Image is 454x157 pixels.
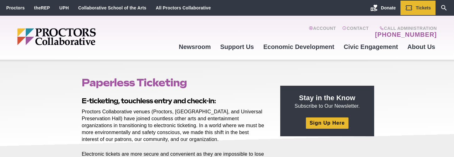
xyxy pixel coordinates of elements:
a: Newsroom [174,38,215,55]
a: Civic Engagement [339,38,403,55]
a: Account [309,26,336,38]
a: Support Us [215,38,259,55]
img: Proctors logo [17,28,144,45]
span: Call Administration [373,26,437,31]
a: theREP [34,5,50,10]
h1: Paperless Ticketing [82,77,266,89]
strong: Stay in the Know [299,94,355,102]
a: Sign Up Here [306,117,348,128]
a: Tickets [400,1,436,15]
a: All Proctors Collaborative [156,5,211,10]
strong: E-ticketing, touchless entry and check-in: [82,97,216,105]
span: Donate [381,5,396,10]
a: UPH [59,5,69,10]
p: Proctors Collaborative venues (Proctors, [GEOGRAPHIC_DATA], and Universal Preservation Hall) have... [82,108,266,143]
p: Subscribe to Our Newsletter. [288,93,367,110]
a: [PHONE_NUMBER] [375,31,437,38]
a: Collaborative School of the Arts [78,5,147,10]
a: About Us [403,38,440,55]
a: Economic Development [259,38,339,55]
a: Search [436,1,452,15]
a: Contact [342,26,369,38]
span: Tickets [416,5,431,10]
a: Proctors [6,5,25,10]
a: Donate [366,1,400,15]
